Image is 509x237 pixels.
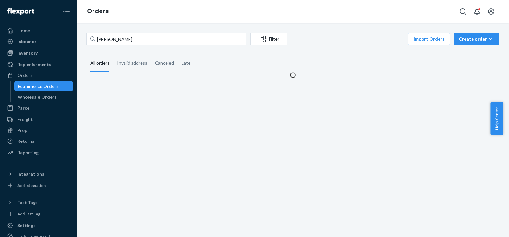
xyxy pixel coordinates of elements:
[4,36,73,47] a: Inbounds
[4,220,73,231] a: Settings
[86,33,246,45] input: Search orders
[4,169,73,179] button: Integrations
[4,136,73,146] a: Returns
[17,183,46,188] div: Add Integration
[17,199,38,206] div: Fast Tags
[17,50,38,56] div: Inventory
[87,8,109,15] a: Orders
[4,26,73,36] a: Home
[17,116,33,123] div: Freight
[4,125,73,135] a: Prep
[4,182,73,189] a: Add Integration
[471,5,483,18] button: Open notifications
[14,92,73,102] a: Wholesale Orders
[4,148,73,158] a: Reporting
[155,55,174,71] div: Canceled
[456,5,469,18] button: Open Search Box
[490,102,503,135] button: Help Center
[4,114,73,125] a: Freight
[17,105,31,111] div: Parcel
[18,94,57,100] div: Wholesale Orders
[485,5,497,18] button: Open account menu
[4,210,73,218] a: Add Fast Tag
[14,81,73,91] a: Ecommerce Orders
[4,103,73,113] a: Parcel
[250,33,287,45] button: Filter
[4,197,73,208] button: Fast Tags
[17,222,36,229] div: Settings
[82,2,114,21] ol: breadcrumbs
[408,33,450,45] button: Import Orders
[17,27,30,34] div: Home
[17,149,39,156] div: Reporting
[18,83,59,89] div: Ecommerce Orders
[17,127,27,134] div: Prep
[454,33,499,45] button: Create order
[251,36,287,42] div: Filter
[182,55,190,71] div: Late
[117,55,147,71] div: Invalid address
[60,5,73,18] button: Close Navigation
[17,211,40,217] div: Add Fast Tag
[7,8,34,15] img: Flexport logo
[17,61,51,68] div: Replenishments
[4,59,73,70] a: Replenishments
[4,70,73,80] a: Orders
[17,38,37,45] div: Inbounds
[17,171,44,177] div: Integrations
[17,138,34,144] div: Returns
[4,48,73,58] a: Inventory
[90,55,109,72] div: All orders
[17,72,33,79] div: Orders
[459,36,495,42] div: Create order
